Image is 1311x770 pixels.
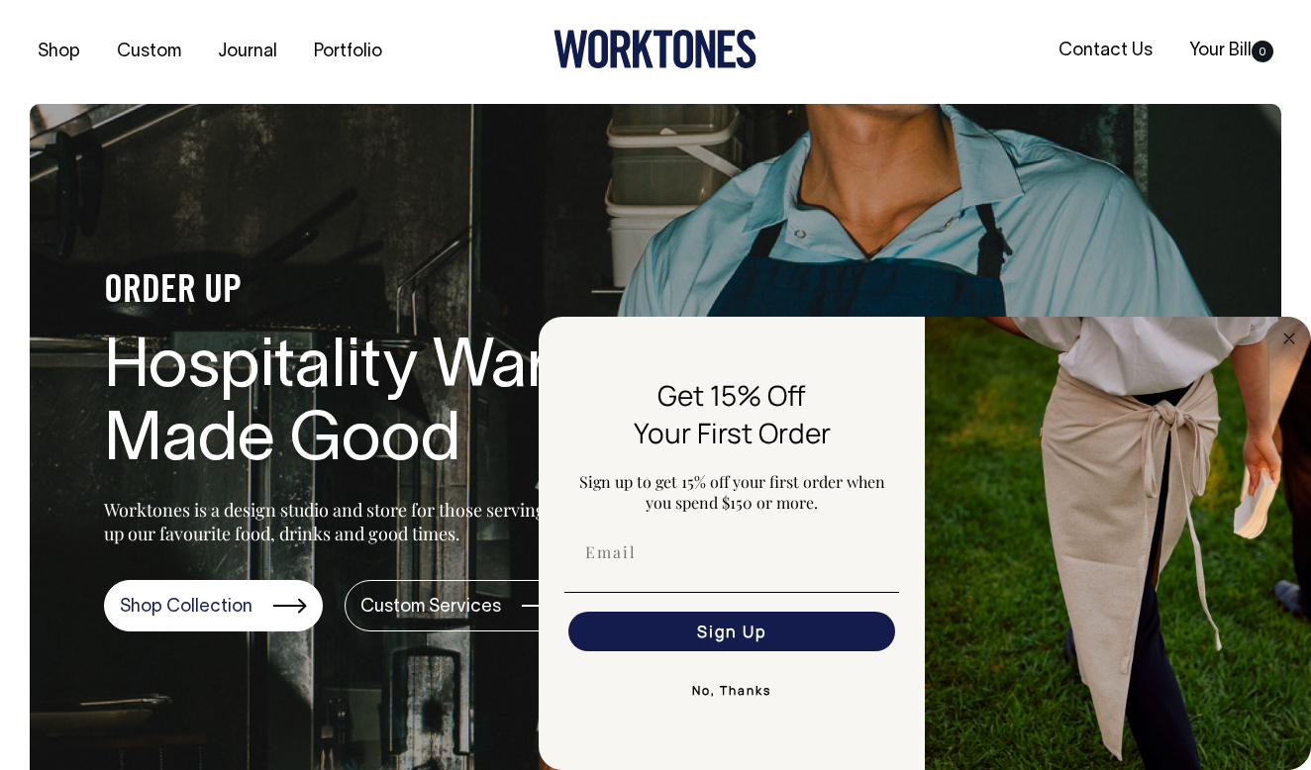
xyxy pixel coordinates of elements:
a: Journal [210,36,285,68]
a: Custom [109,36,189,68]
span: Sign up to get 15% off your first order when you spend $150 or more. [579,471,885,513]
a: Shop [30,36,88,68]
a: Custom Services [345,580,571,631]
span: 0 [1252,41,1273,62]
a: Shop Collection [104,580,323,631]
p: Worktones is a design studio and store for those serving up our favourite food, drinks and good t... [104,498,555,545]
h4: ORDER UP [104,271,738,313]
span: Your First Order [634,414,831,451]
img: 5e34ad8f-4f05-4173-92a8-ea475ee49ac9.jpeg [925,317,1311,770]
input: Email [568,532,895,572]
span: Get 15% Off [657,376,806,414]
a: Portfolio [306,36,390,68]
h1: Hospitality Wares Made Good [104,333,738,481]
button: Sign Up [568,612,895,651]
button: No, Thanks [564,671,899,711]
img: underline [564,592,899,593]
a: Your Bill0 [1181,35,1281,67]
button: Close dialog [1277,327,1301,350]
div: FLYOUT Form [539,317,1311,770]
a: Contact Us [1051,35,1160,67]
